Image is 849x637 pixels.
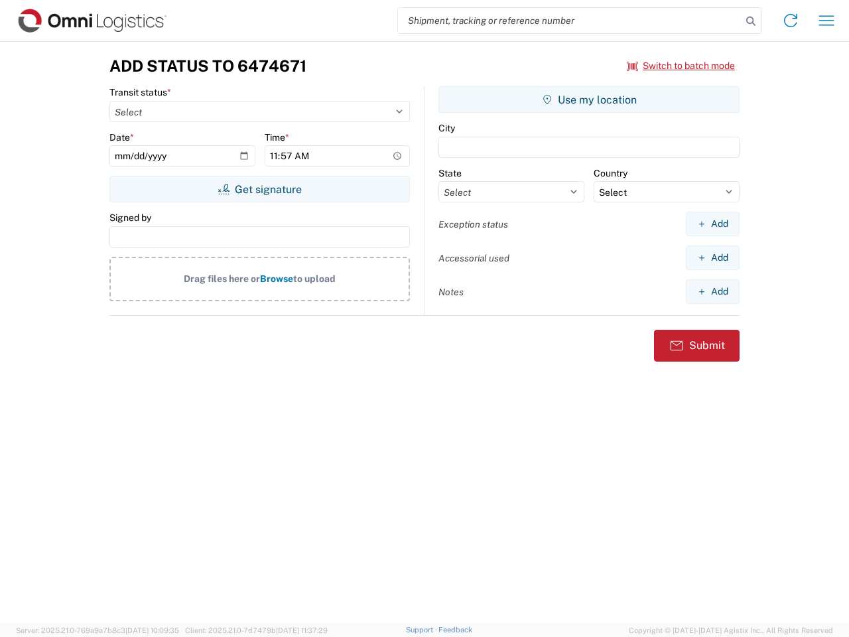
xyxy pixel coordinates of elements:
span: Client: 2025.21.0-7d7479b [185,626,328,634]
span: to upload [293,273,336,284]
label: State [438,167,462,179]
button: Add [686,279,740,304]
button: Submit [654,330,740,362]
input: Shipment, tracking or reference number [398,8,742,33]
label: Time [265,131,289,143]
button: Use my location [438,86,740,113]
label: Notes [438,286,464,298]
button: Switch to batch mode [627,55,735,77]
a: Feedback [438,626,472,634]
button: Add [686,246,740,270]
span: [DATE] 10:09:35 [125,626,179,634]
span: Copyright © [DATE]-[DATE] Agistix Inc., All Rights Reserved [629,624,833,636]
span: Server: 2025.21.0-769a9a7b8c3 [16,626,179,634]
a: Support [406,626,439,634]
label: Accessorial used [438,252,509,264]
label: Date [109,131,134,143]
span: [DATE] 11:37:29 [276,626,328,634]
label: Exception status [438,218,508,230]
button: Add [686,212,740,236]
span: Browse [260,273,293,284]
label: Signed by [109,212,151,224]
label: Transit status [109,86,171,98]
button: Get signature [109,176,410,202]
label: City [438,122,455,134]
h3: Add Status to 6474671 [109,56,306,76]
span: Drag files here or [184,273,260,284]
label: Country [594,167,627,179]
